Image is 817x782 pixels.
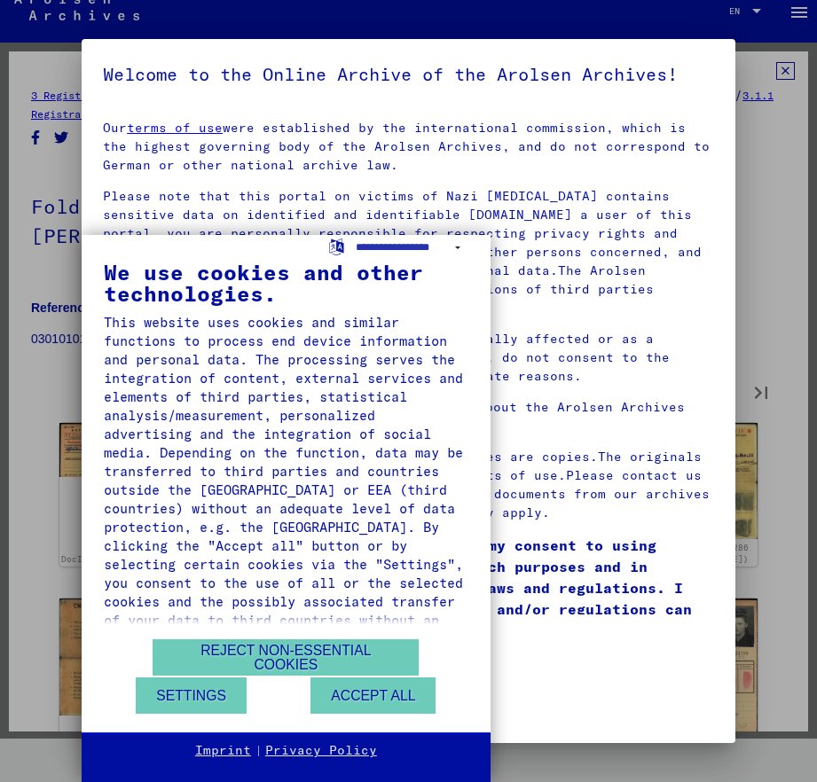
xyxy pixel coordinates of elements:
[195,742,251,760] a: Imprint
[104,262,468,304] div: We use cookies and other technologies.
[310,677,436,714] button: Accept all
[265,742,377,760] a: Privacy Policy
[136,677,247,714] button: Settings
[104,313,468,648] div: This website uses cookies and similar functions to process end device information and personal da...
[153,639,419,676] button: Reject non-essential cookies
